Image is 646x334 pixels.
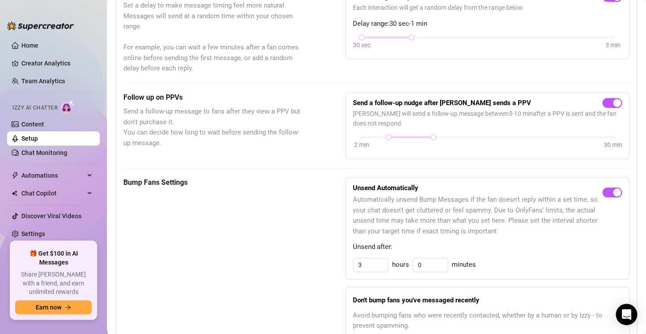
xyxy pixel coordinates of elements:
[353,109,622,128] span: [PERSON_NAME] will send a follow-up message between 5 - 10 min after a PPV is sent and the fan do...
[61,100,75,113] img: AI Chatter
[353,310,622,331] span: Avoid bumping fans who were recently contacted, whether by a human or by Izzy - to prevent spamming.
[12,190,17,196] img: Chat Copilot
[452,260,476,270] span: minutes
[354,140,369,150] div: 2 min
[65,304,71,310] span: arrow-right
[15,270,92,297] span: Share [PERSON_NAME] with a friend, and earn unlimited rewards
[7,21,74,30] img: logo-BBDzfeDw.svg
[123,177,301,188] h5: Bump Fans Settings
[123,106,301,148] span: Send a follow-up message to fans after they view a PPV but don't purchase it. You can decide how ...
[353,184,418,192] strong: Unsend Automatically
[604,140,622,150] div: 30 min
[392,260,409,270] span: hours
[21,212,82,220] a: Discover Viral Videos
[21,42,38,49] a: Home
[353,3,622,12] span: Each interaction will get a random delay from the range below.
[353,296,479,304] strong: Don't bump fans you've messaged recently
[15,300,92,314] button: Earn nowarrow-right
[353,195,602,236] span: Automatically unsend Bump Messages if the fan doesn't reply within a set time, so your chat doesn...
[12,104,57,112] span: Izzy AI Chatter
[21,186,85,200] span: Chat Copilot
[21,121,44,128] a: Content
[15,249,92,267] span: 🎁 Get $100 in AI Messages
[21,77,65,85] a: Team Analytics
[36,304,61,311] span: Earn now
[21,56,93,70] a: Creator Analytics
[353,19,622,29] span: Delay range: 30 sec - 1 min
[21,135,38,142] a: Setup
[21,168,85,183] span: Automations
[605,40,621,50] div: 3 min
[353,242,622,253] span: Unsend after:
[353,40,371,50] div: 30 sec
[123,92,301,103] h5: Follow up on PPVs
[21,149,67,156] a: Chat Monitoring
[616,304,637,325] div: Open Intercom Messenger
[123,0,301,74] span: Set a delay to make message timing feel more natural. Messages will send at a random time within ...
[21,230,45,237] a: Settings
[353,99,531,107] strong: Send a follow-up nudge after [PERSON_NAME] sends a PPV
[12,172,19,179] span: thunderbolt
